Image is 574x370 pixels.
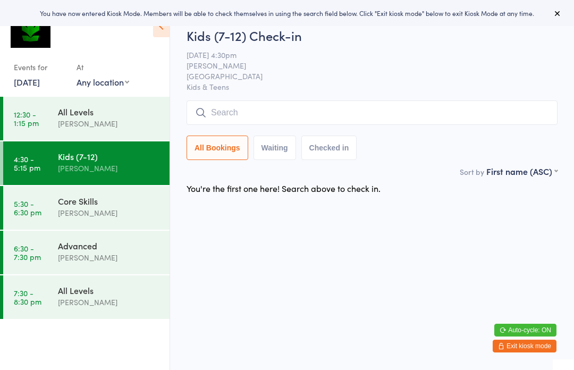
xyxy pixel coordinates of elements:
[17,9,557,18] div: You have now entered Kiosk Mode. Members will be able to check themselves in using the search fie...
[14,110,39,127] time: 12:30 - 1:15 pm
[58,207,161,219] div: [PERSON_NAME]
[58,251,161,264] div: [PERSON_NAME]
[77,76,129,88] div: Any location
[187,182,381,194] div: You're the first one here! Search above to check in.
[187,60,541,71] span: [PERSON_NAME]
[14,155,40,172] time: 4:30 - 5:15 pm
[14,76,40,88] a: [DATE]
[187,100,558,125] input: Search
[494,324,556,337] button: Auto-cycle: ON
[493,340,556,352] button: Exit kiosk mode
[58,296,161,308] div: [PERSON_NAME]
[187,49,541,60] span: [DATE] 4:30pm
[187,136,248,160] button: All Bookings
[187,81,558,92] span: Kids & Teens
[58,284,161,296] div: All Levels
[14,289,41,306] time: 7:30 - 8:30 pm
[58,240,161,251] div: Advanced
[77,58,129,76] div: At
[3,186,170,230] a: 5:30 -6:30 pmCore Skills[PERSON_NAME]
[58,106,161,117] div: All Levels
[58,117,161,130] div: [PERSON_NAME]
[460,166,484,177] label: Sort by
[187,71,541,81] span: [GEOGRAPHIC_DATA]
[3,141,170,185] a: 4:30 -5:15 pmKids (7-12)[PERSON_NAME]
[3,97,170,140] a: 12:30 -1:15 pmAll Levels[PERSON_NAME]
[486,165,558,177] div: First name (ASC)
[14,244,41,261] time: 6:30 - 7:30 pm
[3,275,170,319] a: 7:30 -8:30 pmAll Levels[PERSON_NAME]
[301,136,357,160] button: Checked in
[11,8,50,48] img: Krav Maga Defence Institute
[14,199,41,216] time: 5:30 - 6:30 pm
[58,195,161,207] div: Core Skills
[14,58,66,76] div: Events for
[3,231,170,274] a: 6:30 -7:30 pmAdvanced[PERSON_NAME]
[58,162,161,174] div: [PERSON_NAME]
[187,27,558,44] h2: Kids (7-12) Check-in
[58,150,161,162] div: Kids (7-12)
[254,136,296,160] button: Waiting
